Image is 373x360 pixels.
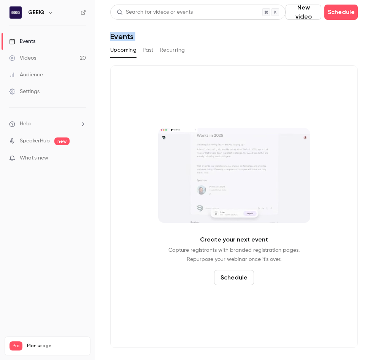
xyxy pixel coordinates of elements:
[54,137,70,145] span: new
[9,38,35,45] div: Events
[168,246,300,264] p: Capture registrants with branded registration pages. Repurpose your webinar once it's over.
[200,235,268,244] p: Create your next event
[27,343,86,349] span: Plan usage
[10,341,22,351] span: Pro
[110,44,137,56] button: Upcoming
[110,32,133,41] h1: Events
[20,137,50,145] a: SpeakerHub
[20,120,31,128] span: Help
[10,6,22,19] img: GEEIQ
[9,88,40,95] div: Settings
[9,120,86,128] li: help-dropdown-opener
[324,5,358,20] button: Schedule
[160,44,185,56] button: Recurring
[286,5,321,20] button: New video
[9,71,43,79] div: Audience
[77,155,86,162] iframe: Noticeable Trigger
[28,9,44,16] h6: GEEIQ
[214,270,254,285] button: Schedule
[9,54,36,62] div: Videos
[20,154,48,162] span: What's new
[143,44,154,56] button: Past
[117,8,193,16] div: Search for videos or events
